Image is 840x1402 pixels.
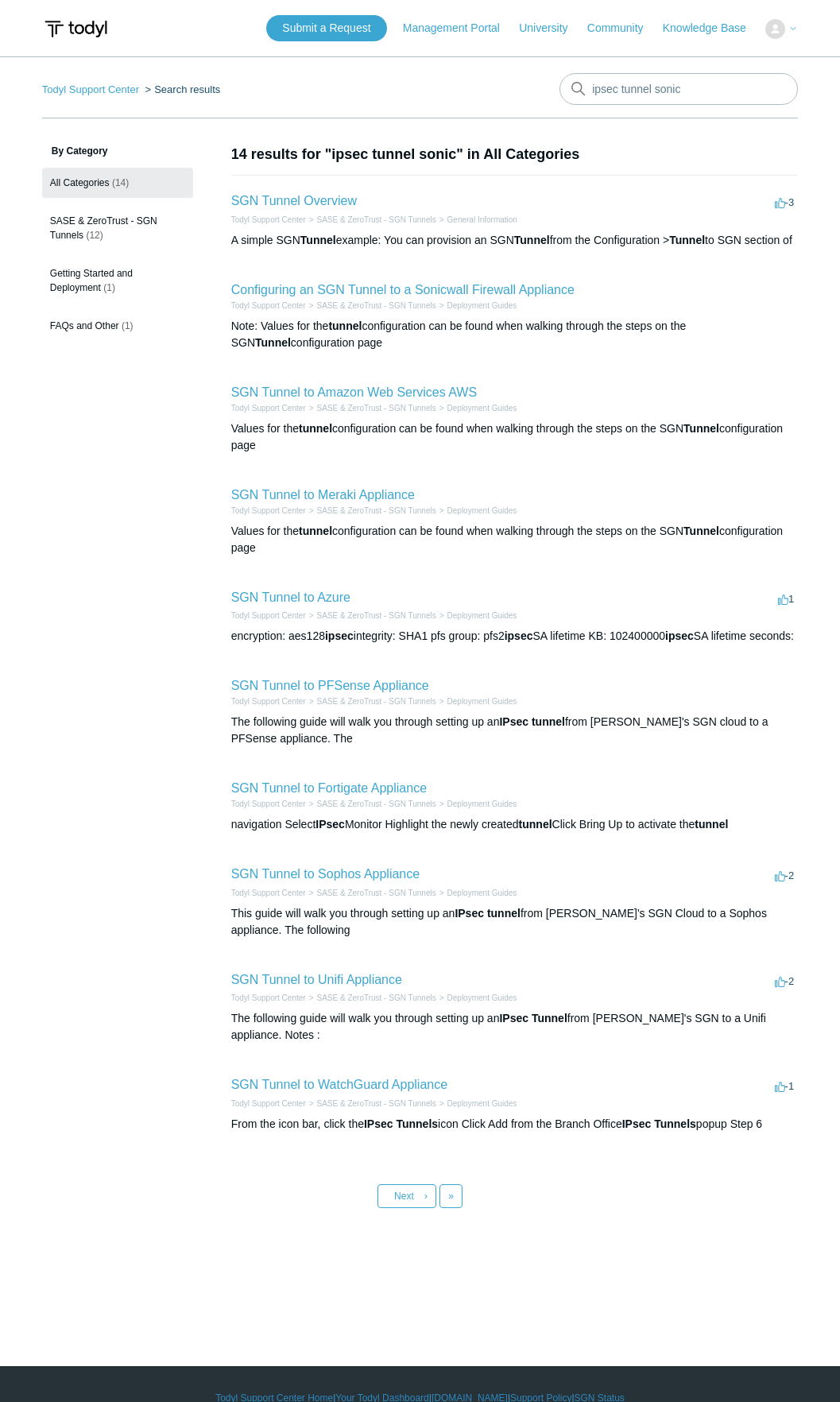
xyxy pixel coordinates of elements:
span: » [448,1191,454,1202]
a: SASE & ZeroTrust - SGN Tunnels [316,800,435,808]
a: SGN Tunnel Overview [231,194,357,207]
span: (1) [122,320,134,331]
a: Todyl Support Center [231,889,306,897]
a: SGN Tunnel to PFSense Appliance [231,679,429,692]
a: Todyl Support Center [231,301,306,310]
span: Getting Started and Deployment [50,268,133,293]
a: Community [587,20,660,37]
li: SASE & ZeroTrust - SGN Tunnels [306,695,436,707]
li: Todyl Support Center [231,505,306,517]
em: IPsec [364,1117,393,1130]
h3: By Category [42,144,193,158]
em: ipsec [325,629,354,642]
li: Deployment Guides [436,610,517,622]
li: Todyl Support Center [231,402,306,414]
em: tunnel [299,525,332,537]
a: SASE & ZeroTrust - SGN Tunnels [316,301,435,310]
a: Deployment Guides [447,889,517,897]
a: General Information [447,215,517,224]
div: encryption: aes128 integrity: SHA1 pfs group: pfs2 SA lifetime KB: 102400000 SA lifetime seconds: [231,628,798,645]
a: SASE & ZeroTrust - SGN Tunnels (12) [42,206,193,250]
a: SGN Tunnel to Azure [231,591,350,604]
em: tunnel [519,818,552,831]
em: Tunnels [396,1117,438,1130]
li: SASE & ZeroTrust - SGN Tunnels [306,798,436,810]
em: Tunnel [683,525,719,537]
li: SASE & ZeroTrust - SGN Tunnels [306,402,436,414]
li: Todyl Support Center [231,610,306,622]
a: SASE & ZeroTrust - SGN Tunnels [316,506,435,515]
div: From the icon bar, click the icon Click Add from the Branch Office popup Step 6 [231,1116,798,1133]
a: Next [377,1184,436,1208]
li: Todyl Support Center [231,695,306,707]
a: SASE & ZeroTrust - SGN Tunnels [316,697,435,706]
a: Deployment Guides [447,1099,517,1108]
span: 1 [778,593,794,605]
a: Deployment Guides [447,404,517,412]
a: FAQs and Other (1) [42,311,193,341]
li: Deployment Guides [436,887,517,899]
a: Configuring an SGN Tunnel to a Sonicwall Firewall Appliance [231,283,575,296]
a: SGN Tunnel to Sophos Appliance [231,867,420,881]
a: Submit a Request [266,15,386,41]
li: Deployment Guides [436,505,517,517]
a: Todyl Support Center [231,697,306,706]
a: SASE & ZeroTrust - SGN Tunnels [316,993,435,1002]
a: Management Portal [403,20,516,37]
em: tunnel [328,320,362,332]
span: FAQs and Other [50,320,119,331]
em: IPsec [499,715,528,728]
li: General Information [436,214,517,226]
a: SGN Tunnel to Meraki Appliance [231,488,415,502]
a: Deployment Guides [447,506,517,515]
a: SGN Tunnel to Unifi Appliance [231,973,402,986]
a: Todyl Support Center [231,1099,306,1108]
a: Deployment Guides [447,697,517,706]
li: SASE & ZeroTrust - SGN Tunnels [306,505,436,517]
a: Todyl Support Center [42,83,139,95]
a: SASE & ZeroTrust - SGN Tunnels [316,404,435,412]
span: Next [394,1191,414,1202]
em: Tunnel [300,234,336,246]
em: tunnel [299,422,332,435]
li: SASE & ZeroTrust - SGN Tunnels [306,992,436,1004]
li: Todyl Support Center [231,992,306,1004]
span: -2 [775,975,795,987]
em: Tunnel [669,234,705,246]
a: Knowledge Base [663,20,762,37]
em: ipsec [665,629,694,642]
a: Todyl Support Center [231,215,306,224]
a: Todyl Support Center [231,993,306,1002]
div: This guide will walk you through setting up an from [PERSON_NAME]'s SGN Cloud to a Sophos applian... [231,905,798,939]
li: SASE & ZeroTrust - SGN Tunnels [306,610,436,622]
em: Tunnel [514,234,550,246]
a: Deployment Guides [447,611,517,620]
li: Todyl Support Center [231,887,306,899]
li: Search results [142,83,221,95]
a: SGN Tunnel to Amazon Web Services AWS [231,385,477,399]
em: ipsec [505,629,533,642]
span: SASE & ZeroTrust - SGN Tunnels [50,215,157,241]
span: (14) [112,177,129,188]
em: Tunnel [683,422,719,435]
li: Todyl Support Center [42,83,142,95]
em: IPsec [622,1117,652,1130]
img: Todyl Support Center Help Center home page [42,14,110,44]
a: SASE & ZeroTrust - SGN Tunnels [316,215,435,224]
li: Todyl Support Center [231,214,306,226]
em: Tunnel [255,336,291,349]
em: IPsec [455,907,484,920]
a: Todyl Support Center [231,800,306,808]
div: The following guide will walk you through setting up an from [PERSON_NAME]'s SGN to a Unifi appli... [231,1010,798,1044]
div: Values for the configuration can be found when walking through the steps on the SGN configuration... [231,420,798,454]
em: IPsec [499,1012,528,1024]
a: Todyl Support Center [231,506,306,515]
span: › [424,1191,428,1202]
a: Todyl Support Center [231,611,306,620]
li: Deployment Guides [436,798,517,810]
span: -3 [775,196,795,208]
li: Deployment Guides [436,992,517,1004]
h1: 14 results for "ipsec tunnel sonic" in All Categories [231,144,798,165]
li: Deployment Guides [436,300,517,312]
li: SASE & ZeroTrust - SGN Tunnels [306,300,436,312]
